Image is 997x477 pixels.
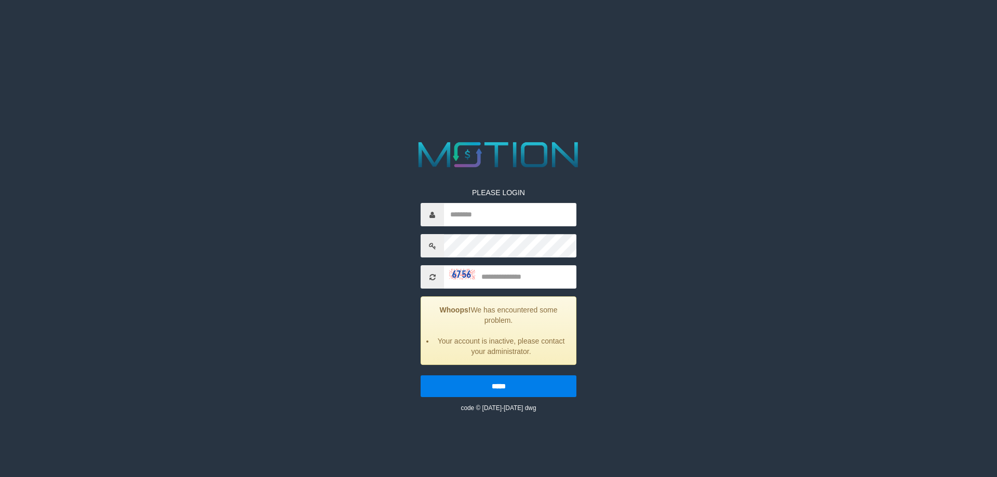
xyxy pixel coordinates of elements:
[449,269,475,279] img: captcha
[411,138,586,172] img: MOTION_logo.png
[421,296,576,365] div: We has encountered some problem.
[440,306,471,314] strong: Whoops!
[434,336,568,357] li: Your account is inactive, please contact your administrator.
[421,187,576,198] p: PLEASE LOGIN
[461,404,536,412] small: code © [DATE]-[DATE] dwg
